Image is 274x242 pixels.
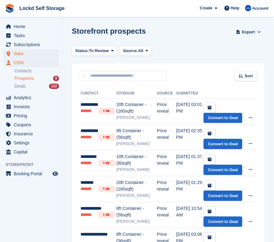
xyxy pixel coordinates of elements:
[14,102,51,111] span: Invoices
[176,202,204,228] td: [DATE] 10:54 AM
[14,169,51,178] span: Booking Portal
[51,170,59,177] a: Preview store
[79,89,116,99] th: Contact
[3,169,59,178] a: menu
[3,129,59,138] a: menu
[116,167,157,173] div: [PERSON_NAME]
[116,153,157,167] div: 10ft Container - (80sqft)
[116,89,157,99] th: Storage
[242,29,255,35] span: Export
[116,128,157,141] div: 8ft Container - (56sqft)
[3,58,59,67] a: menu
[116,101,157,114] div: 20ft Container - (160sqft)
[14,75,34,81] span: Prospects
[14,22,51,31] span: Home
[17,3,67,13] a: Lockd Self Storage
[72,27,146,35] h1: Storefront prospects
[3,138,59,147] a: menu
[14,120,51,129] span: Coupons
[116,205,157,218] div: 8ft Container - (56sqft)
[176,124,204,150] td: [DATE] 02:35 PM
[49,84,59,89] div: 122
[53,76,59,81] div: 9
[157,124,176,150] td: Price reveal
[14,93,51,102] span: Analytics
[116,218,157,225] div: [PERSON_NAME]
[203,113,242,123] a: Convert to Deal
[116,114,157,121] div: [PERSON_NAME]
[157,98,176,124] td: Price reveal
[176,89,204,99] th: Submitted
[3,148,59,156] a: menu
[3,31,59,40] a: menu
[203,139,242,149] a: Convert to Deal
[6,162,62,168] span: Storefront
[3,111,59,120] a: menu
[203,191,242,201] a: Convert to Deal
[157,176,176,202] td: Price reveal
[235,27,262,37] button: Export
[157,89,176,99] th: Source
[116,141,157,147] div: [PERSON_NAME]
[14,83,26,89] span: Deals
[3,49,59,58] a: menu
[14,49,51,58] span: Sites
[203,165,242,175] a: Convert to Deal
[14,75,59,82] a: Prospects 9
[116,192,157,199] div: [PERSON_NAME]
[176,98,204,124] td: [DATE] 03:01 PM
[14,148,51,156] span: Capital
[14,83,59,90] a: Deals 122
[203,216,242,227] a: Convert to Deal
[245,73,253,79] span: Sort
[138,48,144,54] span: All
[176,150,204,176] td: [DATE] 01:37 PM
[89,48,109,54] span: To Review
[14,138,51,147] span: Settings
[3,40,59,49] a: menu
[123,48,138,54] span: Source:
[231,5,239,11] span: Help
[3,120,59,129] a: menu
[5,4,14,13] img: stora-icon-8386f47178a22dfd0bd8f6a31ec36ba5ce8667c1dd55bd0f319d3a0aa187defe.svg
[200,5,212,11] span: Create
[116,179,157,192] div: 20ft Container - (160sqft)
[14,40,51,49] span: Subscriptions
[75,48,89,54] span: Status:
[3,22,59,31] a: menu
[157,150,176,176] td: Price reveal
[157,202,176,228] td: Price reveal
[120,46,152,56] button: Source: All
[252,5,268,12] span: Account
[3,102,59,111] a: menu
[245,5,251,11] img: Jonny Bleach
[14,129,51,138] span: Insurance
[14,58,51,67] span: CRM
[176,176,204,202] td: [DATE] 01:29 PM
[14,68,59,74] a: Contacts
[3,93,59,102] a: menu
[14,111,51,120] span: Pricing
[72,46,117,56] button: Status: To Review
[14,31,51,40] span: Tasks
